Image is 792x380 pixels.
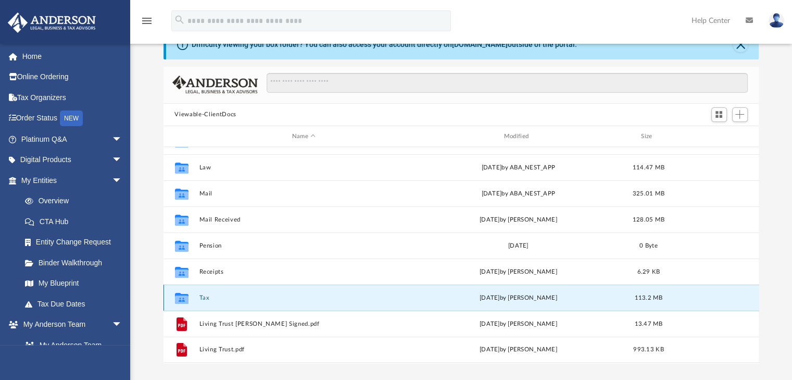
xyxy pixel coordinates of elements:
[199,164,409,171] button: Law
[413,189,623,199] div: [DATE] by ABA_NEST_APP
[199,190,409,197] button: Mail
[632,165,664,170] span: 114.47 MB
[198,132,408,141] div: Name
[199,295,409,301] button: Tax
[413,132,623,141] div: Modified
[15,252,138,273] a: Binder Walkthrough
[413,346,623,355] div: [DATE] by [PERSON_NAME]
[174,110,236,119] button: Viewable-ClientDocs
[15,335,128,356] a: My Anderson Team
[413,320,623,329] div: [DATE] by [PERSON_NAME]
[632,217,664,223] span: 128.05 MB
[7,87,138,108] a: Tax Organizers
[413,267,623,277] div: [DATE] by [PERSON_NAME]
[7,314,133,335] a: My Anderson Teamarrow_drop_down
[199,347,409,353] button: Living Trust.pdf
[168,132,194,141] div: id
[7,108,138,129] a: Order StatusNEW
[112,314,133,336] span: arrow_drop_down
[413,215,623,225] div: [DATE] by [PERSON_NAME]
[732,107,748,122] button: Add
[7,46,138,67] a: Home
[7,129,138,150] a: Platinum Q&Aarrow_drop_down
[199,216,409,223] button: Mail Received
[632,191,664,197] span: 325.01 MB
[7,67,138,88] a: Online Ordering
[637,269,660,275] span: 6.29 KB
[141,20,153,27] a: menu
[267,73,747,93] input: Search files and folders
[633,347,663,353] span: 993.13 KB
[634,321,662,327] span: 13.47 MB
[711,107,727,122] button: Switch to Grid View
[174,14,185,26] i: search
[15,273,133,294] a: My Blueprint
[634,295,662,301] span: 113.2 MB
[452,40,508,48] a: [DOMAIN_NAME]
[192,39,577,50] div: Difficulty viewing your box folder? You can also access your account directly on outside of the p...
[199,321,409,327] button: Living Trust [PERSON_NAME] Signed.pdf
[60,111,83,126] div: NEW
[639,243,658,249] span: 0 Byte
[112,129,133,150] span: arrow_drop_down
[15,293,138,314] a: Tax Due Dates
[413,163,623,173] div: [DATE] by ABA_NEST_APP
[7,170,138,191] a: My Entitiesarrow_drop_down
[112,170,133,191] span: arrow_drop_down
[112,150,133,171] span: arrow_drop_down
[627,132,669,141] div: Size
[15,191,138,212] a: Overview
[15,211,138,232] a: CTA Hub
[733,38,748,52] button: Close
[199,268,409,275] button: Receipts
[199,242,409,249] button: Pension
[769,13,784,28] img: User Pic
[5,13,99,33] img: Anderson Advisors Platinum Portal
[7,150,138,170] a: Digital Productsarrow_drop_down
[164,147,759,363] div: grid
[674,132,747,141] div: id
[141,15,153,27] i: menu
[413,241,623,251] div: [DATE]
[15,232,138,253] a: Entity Change Request
[413,293,623,303] div: [DATE] by [PERSON_NAME]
